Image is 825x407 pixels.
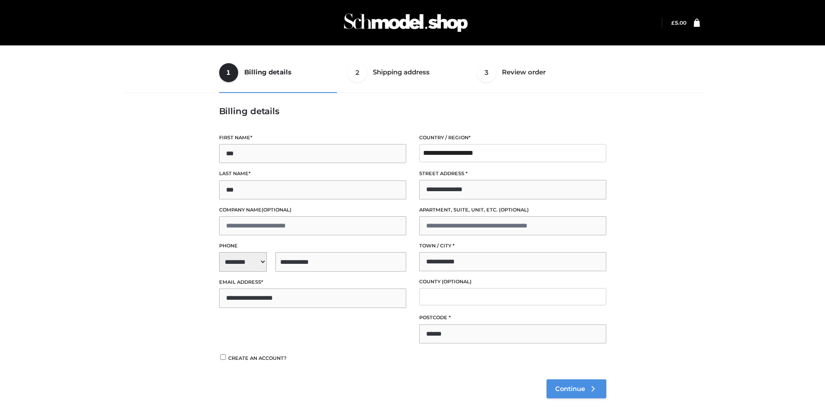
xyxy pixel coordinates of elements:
a: Continue [547,379,606,398]
label: Apartment, suite, unit, etc. [419,206,606,214]
a: £5.00 [671,19,686,26]
span: (optional) [262,207,291,213]
span: Create an account? [228,355,287,361]
img: Schmodel Admin 964 [341,6,471,40]
span: (optional) [499,207,529,213]
input: Create an account? [219,354,227,360]
span: (optional) [442,279,472,285]
label: Street address [419,170,606,178]
label: First name [219,134,406,142]
label: Phone [219,242,406,250]
label: Country / Region [419,134,606,142]
span: £ [671,19,675,26]
label: Town / City [419,242,606,250]
label: County [419,278,606,286]
bdi: 5.00 [671,19,686,26]
label: Last name [219,170,406,178]
h3: Billing details [219,106,606,116]
label: Email address [219,278,406,286]
label: Postcode [419,314,606,322]
label: Company name [219,206,406,214]
span: Continue [555,385,585,393]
